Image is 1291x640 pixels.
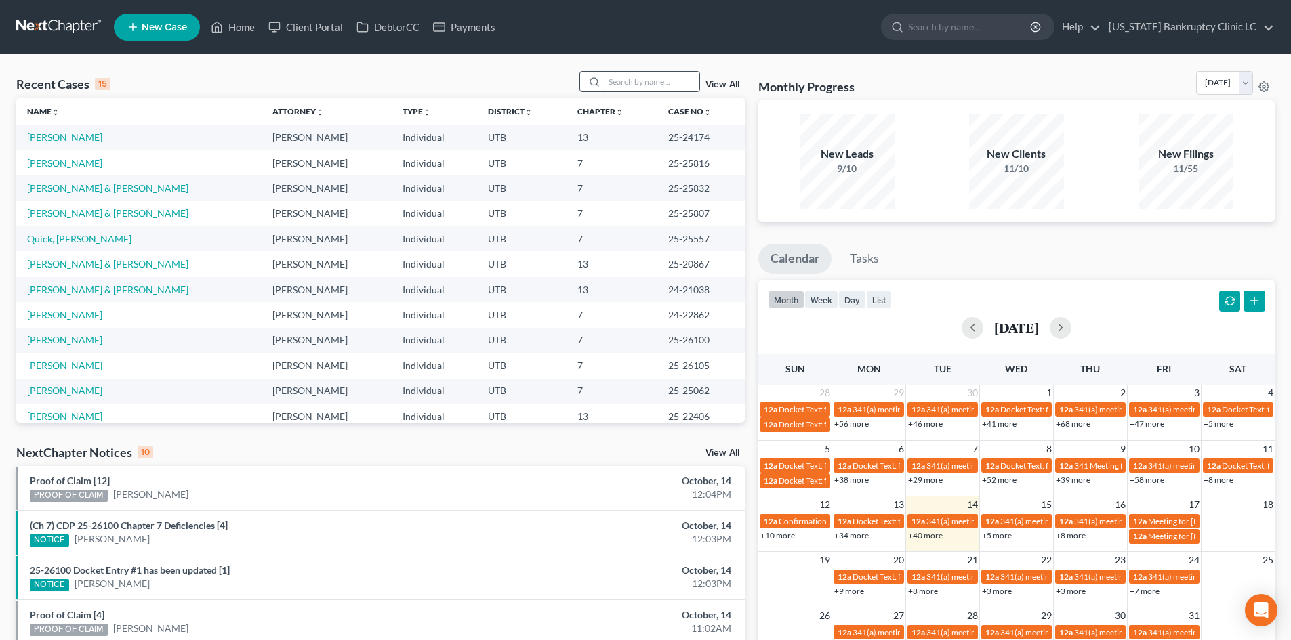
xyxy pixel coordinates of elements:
[779,404,972,414] span: Docket Text: for [PERSON_NAME] & [PERSON_NAME]
[30,564,230,576] a: 25-26100 Docket Entry #1 has been updated [1]
[204,15,262,39] a: Home
[262,302,392,327] td: [PERSON_NAME]
[577,106,623,116] a: Chapterunfold_more
[1245,594,1277,626] div: Open Intercom Messenger
[911,572,925,582] span: 12a
[657,226,745,251] td: 25-25557
[506,474,731,488] div: October, 14
[703,108,712,116] i: unfold_more
[113,488,188,501] a: [PERSON_NAME]
[27,410,102,422] a: [PERSON_NAME]
[477,201,567,226] td: UTB
[892,496,905,513] span: 13
[911,404,925,414] span: 12a
[985,627,999,637] span: 12a
[853,461,974,471] span: Docket Text: for [PERSON_NAME]
[1059,516,1073,526] span: 12a
[785,363,805,375] span: Sun
[969,162,1064,175] div: 11/10
[30,624,108,636] div: PROOF OF CLAIM
[1207,404,1221,414] span: 12a
[804,291,838,309] button: week
[1130,586,1160,596] a: +7 more
[392,251,477,276] td: Individual
[971,441,979,457] span: 7
[27,182,188,194] a: [PERSON_NAME] & [PERSON_NAME]
[926,404,1057,414] span: 341(a) meeting for [PERSON_NAME]
[657,353,745,378] td: 25-26105
[908,530,943,540] a: +40 more
[1187,496,1201,513] span: 17
[1074,627,1205,637] span: 341(a) meeting for [PERSON_NAME]
[1000,404,1122,414] span: Docket Text: for [PERSON_NAME]
[892,385,905,401] span: 29
[838,404,851,414] span: 12a
[926,516,1057,526] span: 341(a) meeting for [PERSON_NAME]
[853,572,974,582] span: Docket Text: for [PERSON_NAME]
[52,108,60,116] i: unfold_more
[838,516,851,526] span: 12a
[1080,363,1100,375] span: Thu
[392,404,477,429] td: Individual
[567,277,657,302] td: 13
[30,519,228,531] a: (Ch 7) CDP 25-26100 Chapter 7 Deficiencies [4]
[1133,627,1147,637] span: 12a
[567,302,657,327] td: 7
[985,516,999,526] span: 12a
[1267,385,1275,401] span: 4
[1204,419,1233,429] a: +5 more
[934,363,951,375] span: Tue
[262,150,392,175] td: [PERSON_NAME]
[1148,572,1279,582] span: 341(a) meeting for [PERSON_NAME]
[392,302,477,327] td: Individual
[27,233,131,244] a: Quick, [PERSON_NAME]
[272,106,324,116] a: Attorneyunfold_more
[985,461,999,471] span: 12a
[1000,461,1122,471] span: Docket Text: for [PERSON_NAME]
[142,22,187,33] span: New Case
[1133,404,1147,414] span: 12a
[567,328,657,353] td: 7
[1193,385,1201,401] span: 3
[818,552,832,568] span: 19
[838,291,866,309] button: day
[908,14,1032,39] input: Search by name...
[985,572,999,582] span: 12a
[30,609,104,620] a: Proof of Claim [4]
[262,175,392,200] td: [PERSON_NAME]
[764,461,777,471] span: 12a
[262,353,392,378] td: [PERSON_NAME]
[834,419,869,429] a: +56 more
[1130,475,1164,485] a: +58 more
[1187,607,1201,624] span: 31
[705,80,739,89] a: View All
[392,226,477,251] td: Individual
[853,516,974,526] span: Docket Text: for [PERSON_NAME]
[657,150,745,175] td: 25-25816
[892,552,905,568] span: 20
[657,404,745,429] td: 25-22406
[834,475,869,485] a: +38 more
[897,441,905,457] span: 6
[779,419,900,429] span: Docket Text: for [PERSON_NAME]
[477,277,567,302] td: UTB
[27,157,102,169] a: [PERSON_NAME]
[657,125,745,150] td: 25-24174
[1187,552,1201,568] span: 24
[1148,404,1279,414] span: 341(a) meeting for [PERSON_NAME]
[16,76,110,92] div: Recent Cases
[908,586,938,596] a: +8 more
[488,106,533,116] a: Districtunfold_more
[1059,572,1073,582] span: 12a
[27,207,188,219] a: [PERSON_NAME] & [PERSON_NAME]
[966,552,979,568] span: 21
[477,150,567,175] td: UTB
[911,627,925,637] span: 12a
[1040,607,1053,624] span: 29
[30,475,110,486] a: Proof of Claim [12]
[768,291,804,309] button: month
[779,475,972,486] span: Docket Text: for [PERSON_NAME] & [PERSON_NAME]
[866,291,892,309] button: list
[1000,572,1131,582] span: 341(a) meeting for [PERSON_NAME]
[27,106,60,116] a: Nameunfold_more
